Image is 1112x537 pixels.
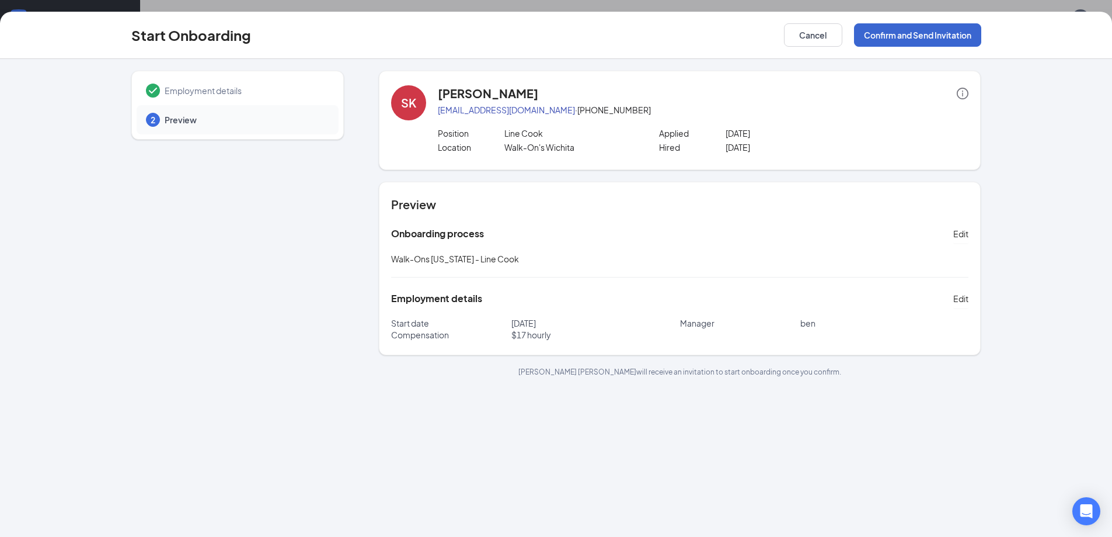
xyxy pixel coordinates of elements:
[511,317,680,329] p: [DATE]
[391,317,511,329] p: Start date
[680,317,800,329] p: Manager
[391,329,511,341] p: Compensation
[957,88,968,99] span: info-circle
[165,114,327,126] span: Preview
[726,127,858,139] p: [DATE]
[784,23,842,47] button: Cancel
[438,104,968,116] p: · [PHONE_NUMBER]
[726,141,858,153] p: [DATE]
[146,84,160,98] svg: Checkmark
[438,85,538,102] h4: [PERSON_NAME]
[391,227,484,240] h5: Onboarding process
[438,105,575,115] a: [EMAIL_ADDRESS][DOMAIN_NAME]
[953,289,968,308] button: Edit
[953,228,968,240] span: Edit
[438,141,504,153] p: Location
[504,127,637,139] p: Line Cook
[151,114,155,126] span: 2
[401,95,416,111] div: SK
[800,317,969,329] p: ben
[391,196,968,213] h4: Preview
[165,85,327,96] span: Employment details
[953,293,968,304] span: Edit
[379,367,981,377] p: [PERSON_NAME] [PERSON_NAME] will receive an invitation to start onboarding once you confirm.
[391,292,482,305] h5: Employment details
[659,141,726,153] p: Hired
[438,127,504,139] p: Position
[391,254,519,264] span: Walk-Ons [US_STATE] - Line Cook
[131,25,251,45] h3: Start Onboarding
[511,329,680,341] p: $ 17 hourly
[659,127,726,139] p: Applied
[504,141,637,153] p: Walk-On's Wichita
[854,23,981,47] button: Confirm and Send Invitation
[953,224,968,243] button: Edit
[1072,497,1100,525] div: Open Intercom Messenger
